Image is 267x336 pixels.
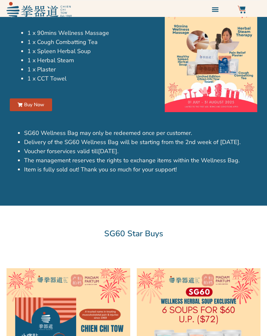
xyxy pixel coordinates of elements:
[24,138,260,147] li: Delivery of the SG60 Wellness Bag will be starting from the 2nd week of [DATE].
[104,228,163,239] h2: SG60 Star Buys
[24,147,54,155] span: Voucher for
[27,66,56,73] span: 1 x Plaster
[27,75,66,82] span: 1 x CCT Towel
[27,56,74,64] span: 1 x Herbal Steam
[10,11,92,19] span: $60 for $235 worth of Goodies
[54,147,98,155] span: services valid till
[27,38,98,46] span: 1 x Cough Combatting Tea
[10,98,52,111] a: Buy Now
[27,47,91,55] span: 1 x Spleen Herbal Soup
[117,147,119,155] span: .
[238,6,246,13] img: Website Icon-03
[24,156,240,164] span: The management reserves the rights to exchange items within the Wellness Bag.
[24,165,260,174] li: Item is fully sold out! Thank you so much for your support!
[27,29,109,37] span: 1 x 90mins Wellness Massage
[210,4,220,15] div: Menu Toggle
[24,102,44,107] span: Buy Now
[98,147,117,155] span: [DATE]
[24,128,260,138] li: SG60 Wellness Bag may only be redeemed once per customer.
